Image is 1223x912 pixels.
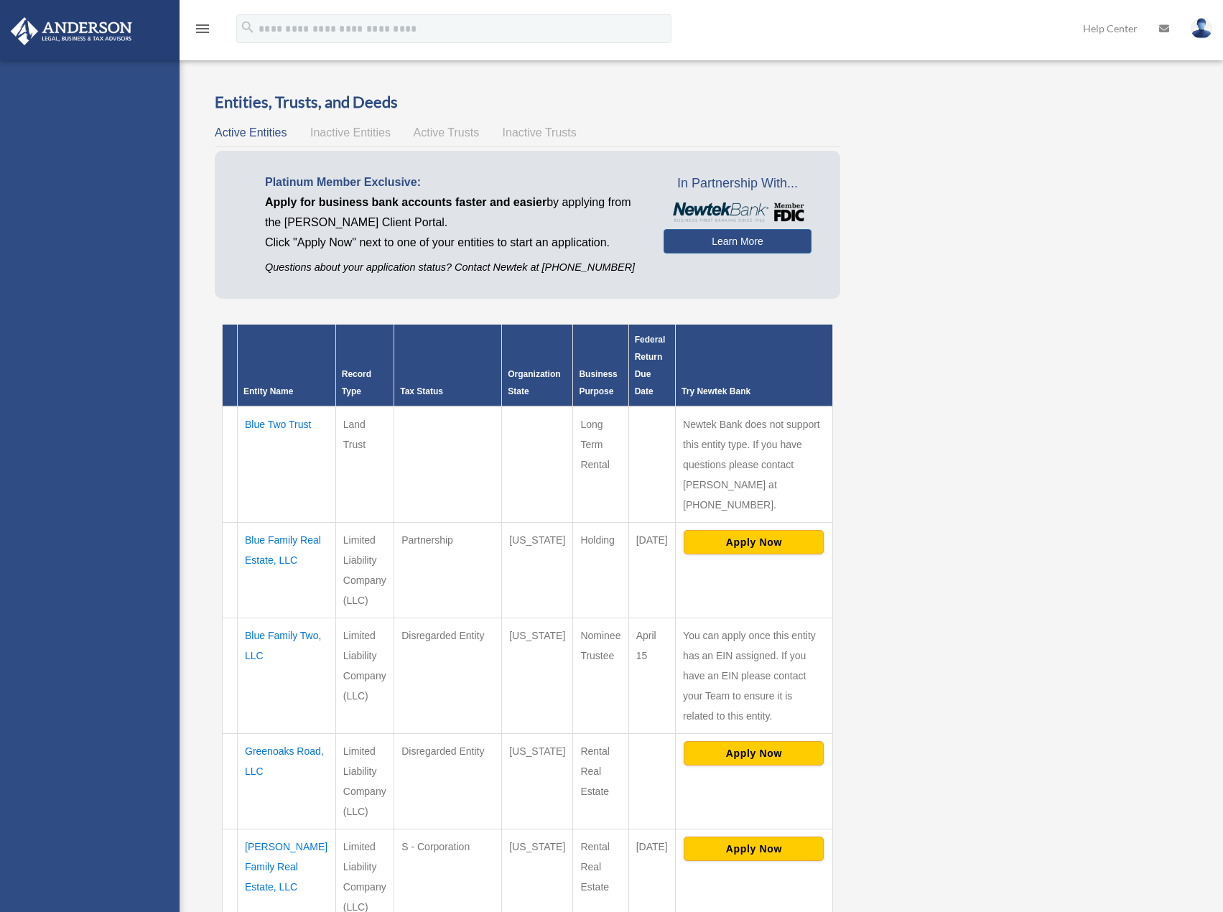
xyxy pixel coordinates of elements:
p: Questions about your application status? Contact Newtek at [PHONE_NUMBER] [265,259,642,276]
td: Blue Family Two, LLC [238,618,336,733]
span: Inactive Trusts [503,126,577,139]
p: by applying from the [PERSON_NAME] Client Portal. [265,192,642,233]
img: NewtekBankLogoSM.png [671,203,804,222]
td: Rental Real Estate [573,733,628,829]
td: Long Term Rental [573,406,628,523]
td: Blue Two Trust [238,406,336,523]
div: Try Newtek Bank [682,383,827,400]
td: Blue Family Real Estate, LLC [238,522,336,618]
td: Disregarded Entity [394,618,502,733]
a: Learn More [664,229,811,253]
th: Federal Return Due Date [628,325,675,406]
span: In Partnership With... [664,172,811,195]
th: Entity Name [238,325,336,406]
td: [US_STATE] [502,618,573,733]
button: Apply Now [684,741,824,766]
td: Partnership [394,522,502,618]
td: Disregarded Entity [394,733,502,829]
td: Limited Liability Company (LLC) [335,522,394,618]
p: Platinum Member Exclusive: [265,172,642,192]
td: Greenoaks Road, LLC [238,733,336,829]
img: User Pic [1191,18,1212,39]
td: [US_STATE] [502,522,573,618]
td: Nominee Trustee [573,618,628,733]
span: Active Trusts [414,126,480,139]
h3: Entities, Trusts, and Deeds [215,91,840,113]
span: Active Entities [215,126,287,139]
button: Apply Now [684,530,824,554]
i: search [240,19,256,35]
td: Limited Liability Company (LLC) [335,733,394,829]
th: Business Purpose [573,325,628,406]
td: Newtek Bank does not support this entity type. If you have questions please contact [PERSON_NAME]... [676,406,833,523]
td: [DATE] [628,522,675,618]
img: Anderson Advisors Platinum Portal [6,17,136,45]
p: Click "Apply Now" next to one of your entities to start an application. [265,233,642,253]
a: menu [194,25,211,37]
td: Holding [573,522,628,618]
span: Inactive Entities [310,126,391,139]
td: [US_STATE] [502,733,573,829]
td: Limited Liability Company (LLC) [335,618,394,733]
td: You can apply once this entity has an EIN assigned. If you have an EIN please contact your Team t... [676,618,833,733]
span: Apply for business bank accounts faster and easier [265,196,547,208]
td: Land Trust [335,406,394,523]
td: April 15 [628,618,675,733]
i: menu [194,20,211,37]
th: Organization State [502,325,573,406]
th: Record Type [335,325,394,406]
th: Tax Status [394,325,502,406]
button: Apply Now [684,837,824,861]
